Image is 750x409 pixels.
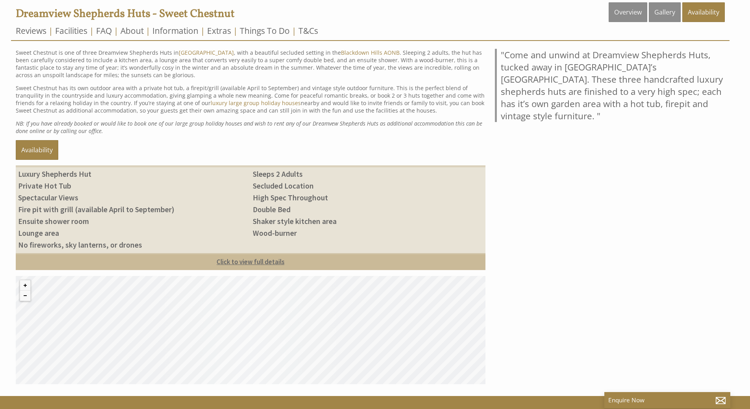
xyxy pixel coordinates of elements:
a: Reviews [16,25,46,36]
a: Extras [207,25,231,36]
li: Wood-burner [250,227,485,239]
a: Overview [609,2,647,22]
em: NB: If you have already booked or would like to book one of our large group holiday houses and wi... [16,120,482,135]
li: No fireworks, sky lanterns, or drones [16,239,250,251]
a: Facilities [55,25,87,36]
a: Availability [682,2,725,22]
a: [GEOGRAPHIC_DATA] [179,49,234,56]
a: Things To Do [240,25,290,36]
li: Sleeps 2 Adults [250,168,485,180]
li: Lounge area [16,227,250,239]
a: About [120,25,144,36]
li: Ensuite shower room [16,215,250,227]
li: Fire pit with grill (available April to September) [16,204,250,215]
li: Shaker style kitchen area [250,215,485,227]
li: High Spec Throughout [250,192,485,204]
p: Sweet Chestnut is one of three Dreamview Shepherds Huts in , with a beautiful secluded setting in... [16,49,485,79]
a: luxury large group holiday houses [211,99,301,107]
li: Luxury Shepherds Hut [16,168,250,180]
button: Zoom out [20,291,30,301]
a: Availability [16,140,58,160]
p: Sweet Chestnut has its own outdoor area with a private hot tub, a firepit/grill (available April ... [16,84,485,114]
li: Double Bed [250,204,485,215]
a: T&Cs [298,25,318,36]
blockquote: "Come and unwind at Dreamview Shepherds Huts, tucked away in [GEOGRAPHIC_DATA]’s [GEOGRAPHIC_DATA... [495,49,725,122]
li: Spectacular Views [16,192,250,204]
button: Zoom in [20,280,30,291]
a: Gallery [649,2,681,22]
a: Click to view full details [16,253,485,270]
li: Secluded Location [250,180,485,192]
a: Blackdown Hills AONB [341,49,400,56]
a: Information [152,25,198,36]
canvas: Map [16,276,485,384]
a: FAQ [96,25,112,36]
li: Private Hot Tub [16,180,250,192]
a: Dreamview Shepherds Huts - Sweet Chestnut [16,6,235,22]
p: Enquire Now [608,396,726,404]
